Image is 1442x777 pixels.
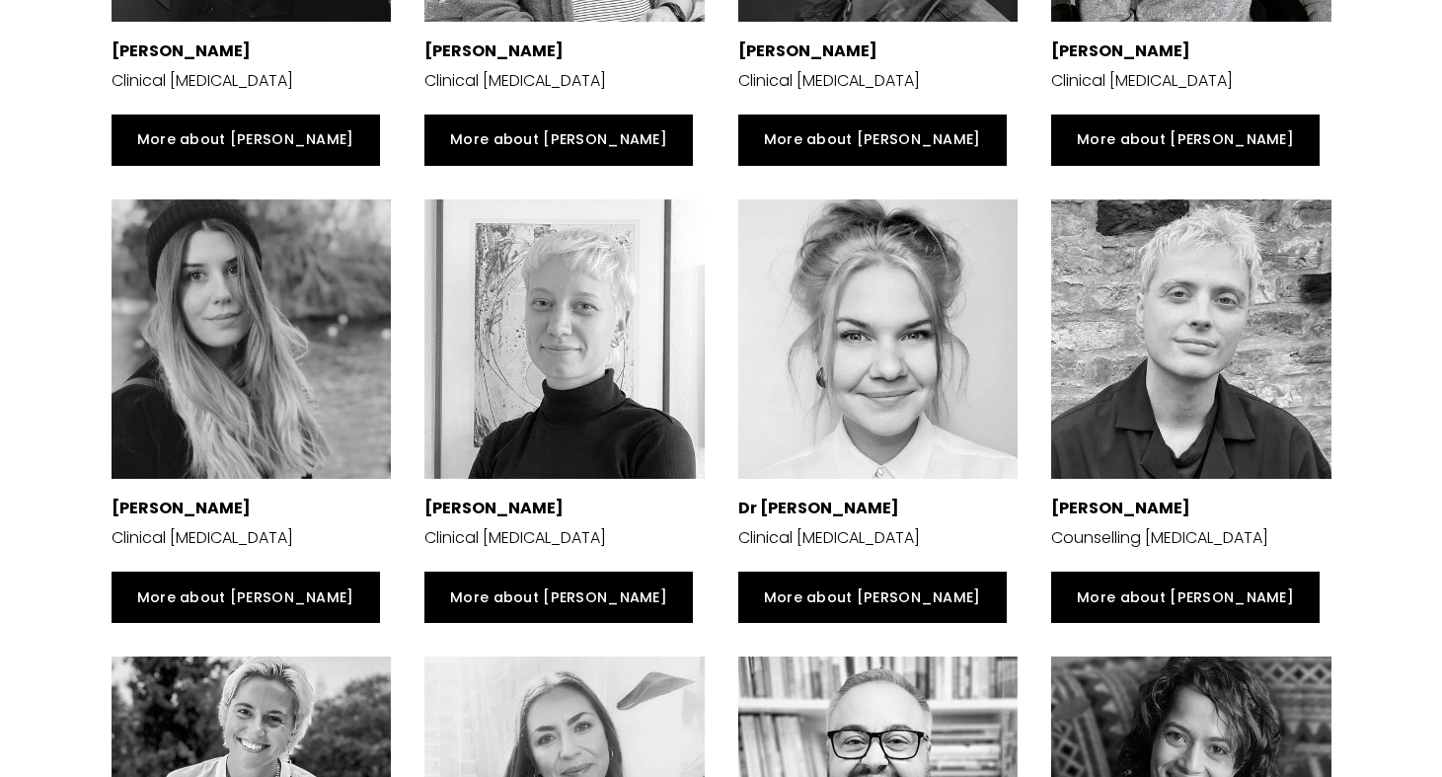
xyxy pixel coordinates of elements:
a: More about [PERSON_NAME] [738,115,1007,166]
p: Clinical [MEDICAL_DATA] [738,67,1019,96]
a: More about [PERSON_NAME] [738,572,1007,623]
p: Dr [PERSON_NAME] [738,495,1019,523]
p: [PERSON_NAME] [424,38,705,66]
p: Clinical [MEDICAL_DATA] [112,524,392,553]
a: More about [PERSON_NAME] [112,572,380,623]
p: [PERSON_NAME] [112,495,392,523]
p: Clinical [MEDICAL_DATA] [424,524,705,553]
a: More about [PERSON_NAME] [424,115,693,166]
a: More about [PERSON_NAME] [112,115,380,166]
p: [PERSON_NAME] [738,38,1019,66]
p: Counselling [MEDICAL_DATA] [1051,524,1331,553]
p: [PERSON_NAME] [424,495,705,523]
a: More about [PERSON_NAME] [424,572,693,623]
a: More about [PERSON_NAME] [1051,115,1320,166]
p: Clinical [MEDICAL_DATA] [1051,67,1331,96]
p: [PERSON_NAME] [112,38,392,66]
p: [PERSON_NAME] [1051,38,1331,66]
p: Clinical [MEDICAL_DATA] [112,67,392,96]
p: Clinical [MEDICAL_DATA] [424,67,705,96]
p: Clinical [MEDICAL_DATA] [738,524,1019,553]
a: More about [PERSON_NAME] [1051,572,1320,623]
p: [PERSON_NAME] [1051,495,1331,523]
